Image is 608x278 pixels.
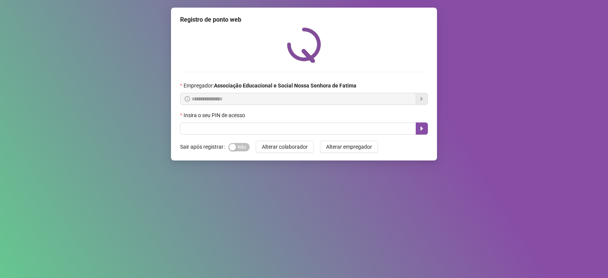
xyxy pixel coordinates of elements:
[256,141,314,153] button: Alterar colaborador
[320,141,378,153] button: Alterar empregador
[214,83,356,89] strong: Associação Educacional e Social Nossa Senhora de Fatima
[180,141,228,153] label: Sair após registrar
[180,15,428,24] div: Registro de ponto web
[262,143,308,151] span: Alterar colaborador
[287,27,321,63] img: QRPoint
[326,143,372,151] span: Alterar empregador
[184,81,356,90] span: Empregador :
[419,125,425,132] span: caret-right
[180,111,250,119] label: Insira o seu PIN de acesso
[185,96,190,102] span: info-circle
